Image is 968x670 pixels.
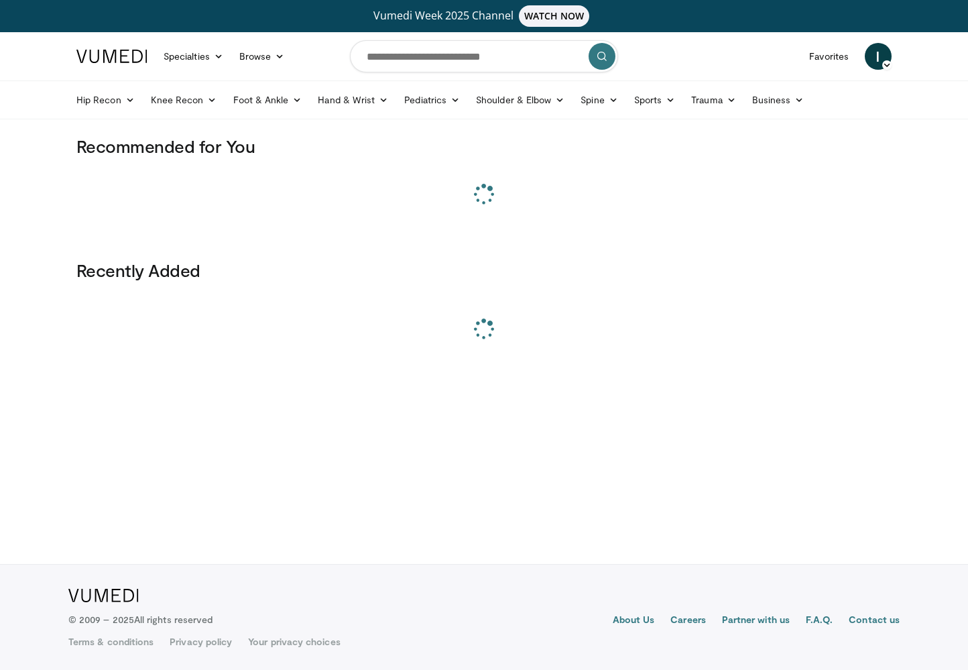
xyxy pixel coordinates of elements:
span: WATCH NOW [519,5,590,27]
a: Hand & Wrist [310,87,396,113]
input: Search topics, interventions [350,40,618,72]
a: Trauma [683,87,744,113]
a: Foot & Ankle [225,87,310,113]
a: Shoulder & Elbow [468,87,572,113]
a: Privacy policy [170,635,232,649]
a: F.A.Q. [806,613,833,629]
a: Spine [572,87,625,113]
a: Specialties [156,43,231,70]
a: Vumedi Week 2025 ChannelWATCH NOW [78,5,890,27]
a: Partner with us [722,613,790,629]
img: VuMedi Logo [68,589,139,602]
a: Favorites [801,43,857,70]
a: Hip Recon [68,87,143,113]
a: Contact us [849,613,900,629]
span: All rights reserved [134,614,213,625]
a: Business [744,87,812,113]
h3: Recommended for You [76,135,892,157]
a: Your privacy choices [248,635,340,649]
a: Sports [626,87,684,113]
a: Knee Recon [143,87,225,113]
a: Careers [670,613,706,629]
a: Terms & conditions [68,635,154,649]
h3: Recently Added [76,260,892,281]
p: © 2009 – 2025 [68,613,213,626]
img: VuMedi Logo [76,50,147,63]
a: About Us [613,613,655,629]
a: I [865,43,892,70]
a: Browse [231,43,293,70]
a: Pediatrics [396,87,468,113]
